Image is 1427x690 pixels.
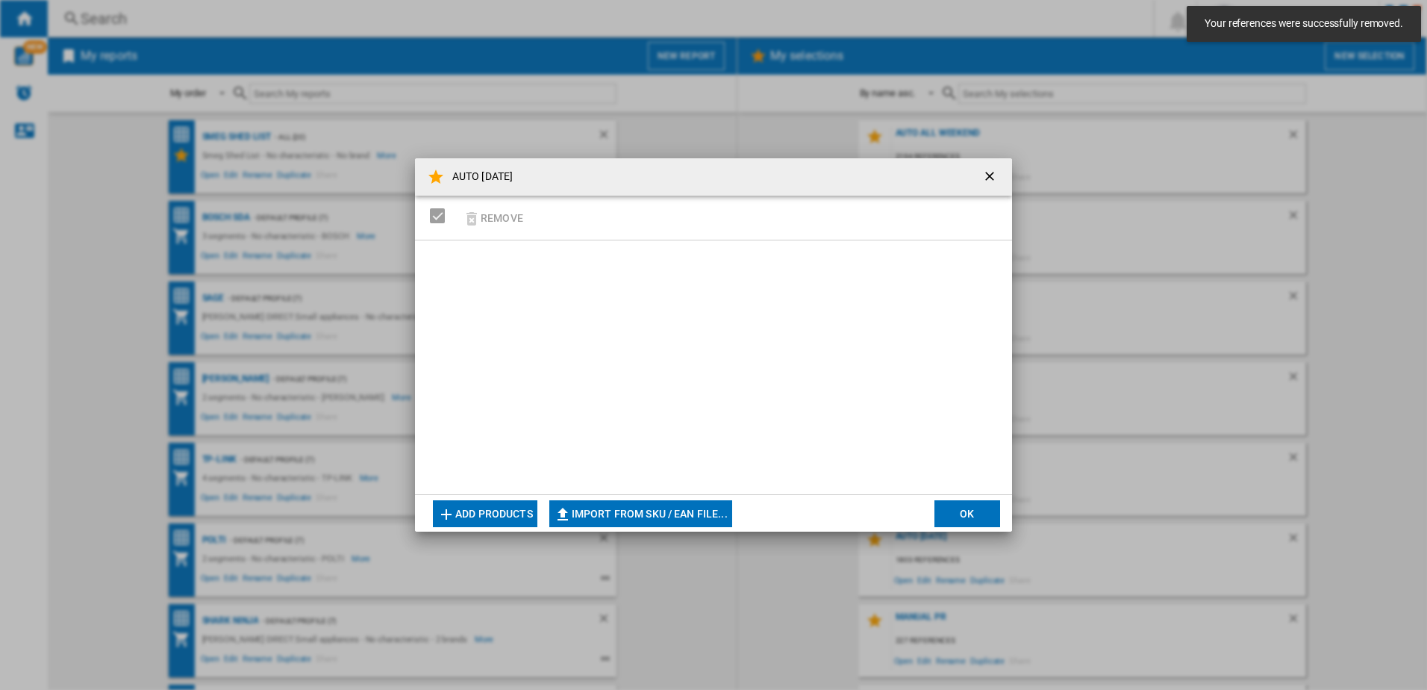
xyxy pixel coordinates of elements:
button: Add products [433,500,537,527]
h4: AUTO [DATE] [445,170,513,184]
button: Import from SKU / EAN file... [549,500,732,527]
button: OK [934,500,1000,527]
button: getI18NText('BUTTONS.CLOSE_DIALOG') [976,162,1006,192]
span: Your references were successfully removed. [1200,16,1408,31]
button: Remove [458,200,528,235]
ng-md-icon: getI18NText('BUTTONS.CLOSE_DIALOG') [982,169,1000,187]
md-checkbox: SELECTIONS.EDITION_POPUP.SELECT_DESELECT [430,203,452,228]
